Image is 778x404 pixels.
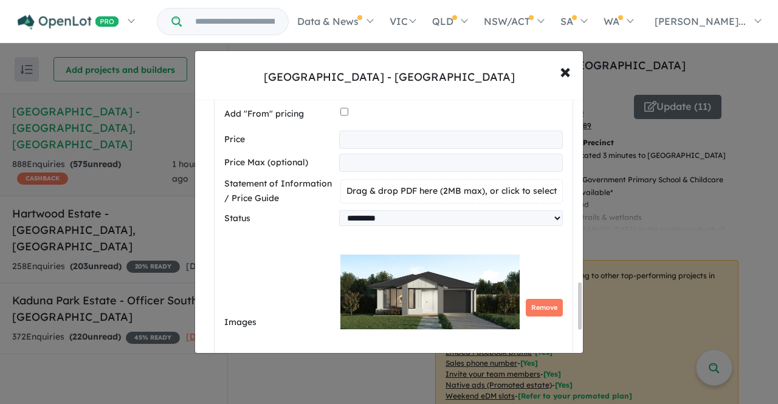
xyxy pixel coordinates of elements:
[224,211,334,226] label: Status
[224,177,336,206] label: Statement of Information / Price Guide
[264,69,515,85] div: [GEOGRAPHIC_DATA] - [GEOGRAPHIC_DATA]
[340,231,520,352] img: 2Q==
[346,185,557,196] span: Drag & drop PDF here (2MB max), or click to select
[224,132,334,147] label: Price
[560,58,571,84] span: ×
[224,315,336,330] label: Images
[224,156,334,170] label: Price Max (optional)
[224,107,336,122] label: Add "From" pricing
[655,15,746,27] span: [PERSON_NAME]...
[526,299,563,317] button: Remove
[184,9,286,35] input: Try estate name, suburb, builder or developer
[18,15,119,30] img: Openlot PRO Logo White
